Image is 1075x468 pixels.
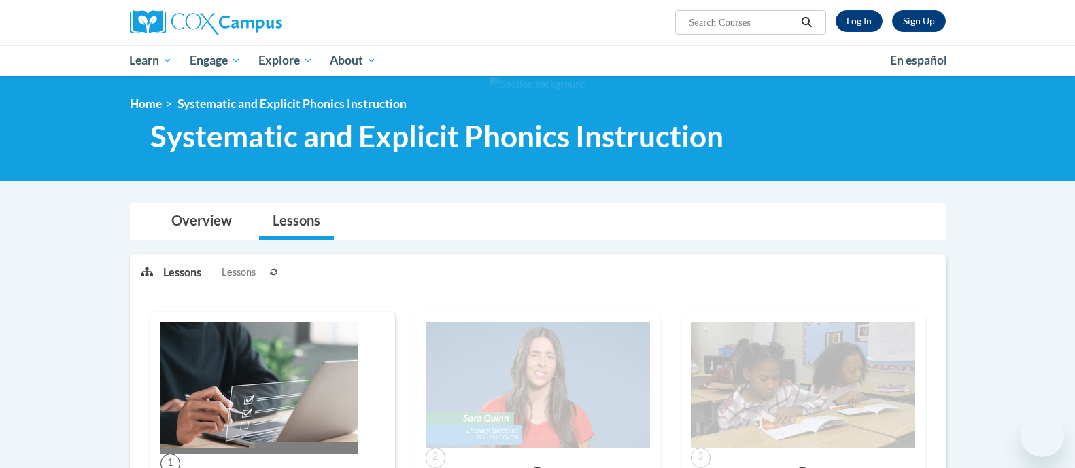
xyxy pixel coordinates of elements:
a: Home [130,96,162,111]
span: 2 [426,448,445,467]
span: Learn [129,52,172,69]
a: Lessons [259,204,334,240]
img: Section background [490,77,586,92]
a: Learn [121,45,182,76]
span: Explore [258,52,313,69]
img: Course Image [160,322,358,454]
span: En español [890,53,947,67]
button: Search [796,14,817,31]
a: About [321,45,385,76]
div: Main menu [109,45,966,76]
input: Search Courses [687,14,796,31]
p: Lessons [163,265,201,280]
span: Lessons [222,265,256,280]
a: Explore [250,45,322,76]
a: Log In [836,10,883,32]
a: Engage [181,45,250,76]
a: Register [892,10,946,32]
a: Overview [158,204,245,240]
span: Systematic and Explicit Phonics Instruction [177,96,407,111]
img: Course Image [691,322,915,448]
span: 3 [691,448,711,467]
span: About [330,52,376,69]
span: Systematic and Explicit Phonics Instruction [150,118,723,154]
a: En español [881,46,956,75]
span: Engage [190,52,241,69]
img: Cox Campus [130,10,282,35]
iframe: Button to launch messaging window [1021,414,1064,457]
a: Cox Campus [130,10,388,35]
img: Course Image [426,322,650,448]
